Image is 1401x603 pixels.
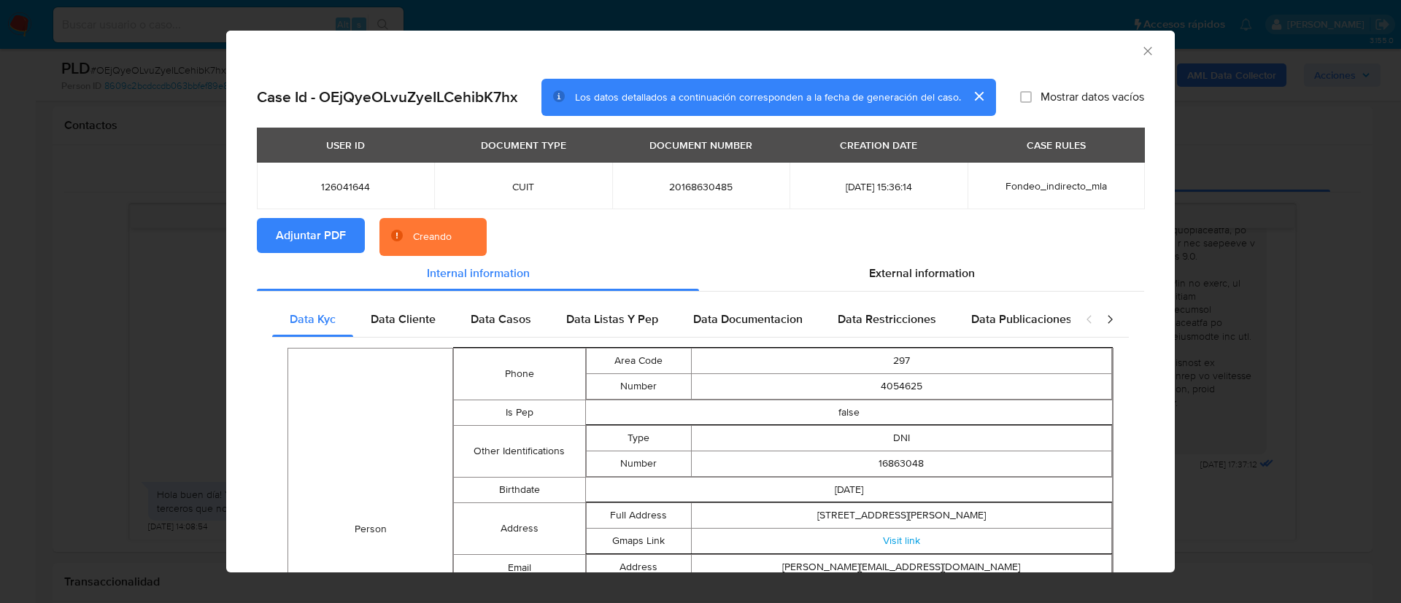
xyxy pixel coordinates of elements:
input: Mostrar datos vacíos [1020,91,1032,103]
td: Address [586,554,691,580]
td: 4054625 [691,373,1111,399]
span: CUIT [452,180,594,193]
button: Cerrar ventana [1141,44,1154,57]
td: Other Identifications [454,425,586,477]
td: Birthdate [454,477,586,502]
span: Mostrar datos vacíos [1041,90,1144,104]
td: Phone [454,348,586,400]
span: 20168630485 [630,180,772,193]
td: Number [586,451,691,476]
span: Data Casos [471,311,531,327]
td: Email [454,554,586,580]
div: Creando [413,230,452,244]
span: Data Publicaciones [971,311,1072,327]
div: DOCUMENT NUMBER [641,133,761,157]
td: Is Pep [454,400,586,425]
button: cerrar [961,79,996,114]
td: Gmaps Link [586,528,691,553]
div: CASE RULES [1018,133,1095,157]
span: Data Restricciones [838,311,936,327]
td: [STREET_ADDRESS][PERSON_NAME] [691,502,1111,528]
span: Data Documentacion [693,311,803,327]
span: Internal information [427,265,530,281]
button: Adjuntar PDF [257,218,365,253]
td: DNI [691,425,1111,451]
div: Detailed internal info [272,302,1070,337]
div: CREATION DATE [831,133,926,157]
div: USER ID [317,133,374,157]
td: Number [586,373,691,399]
td: [PERSON_NAME][EMAIL_ADDRESS][DOMAIN_NAME] [691,554,1111,580]
td: 297 [691,348,1111,373]
span: Data Cliente [371,311,436,327]
td: Type [586,425,691,451]
td: Address [454,502,586,554]
h2: Case Id - OEjQyeOLvuZyeILCehibK7hx [257,87,517,106]
span: Los datos detallados a continuación corresponden a la fecha de generación del caso. [575,90,961,104]
div: closure-recommendation-modal [226,31,1175,572]
span: [DATE] 15:36:14 [807,180,949,193]
td: Area Code [586,348,691,373]
div: DOCUMENT TYPE [472,133,575,157]
span: Fondeo_indirecto_mla [1006,179,1107,193]
div: Detailed info [257,256,1144,291]
span: Data Listas Y Pep [566,311,658,327]
span: External information [869,265,975,281]
td: [DATE] [585,477,1112,502]
td: Full Address [586,502,691,528]
span: Data Kyc [290,311,336,327]
td: false [585,400,1112,425]
span: Adjuntar PDF [276,219,346,252]
td: 16863048 [691,451,1111,476]
a: Visit link [883,533,920,548]
span: 126041644 [274,180,417,193]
